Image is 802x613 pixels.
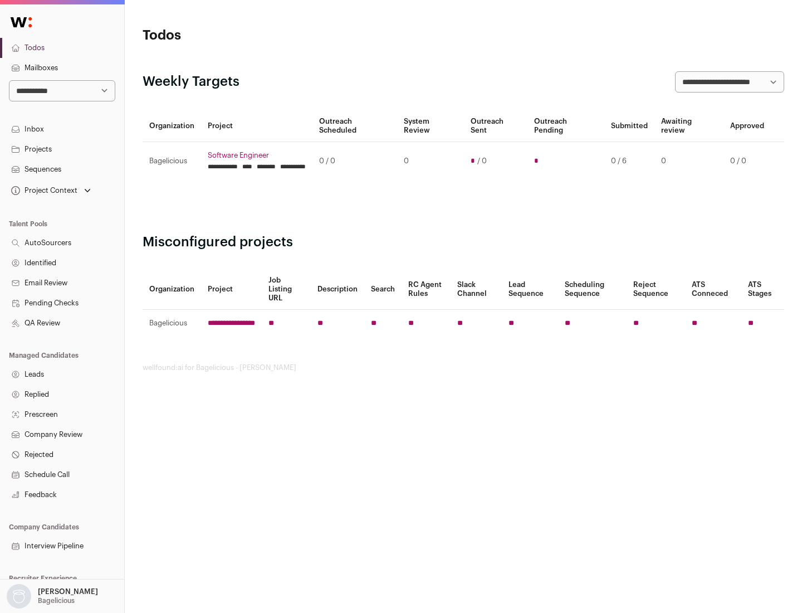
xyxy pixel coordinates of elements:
img: nopic.png [7,584,31,609]
th: Project [201,110,312,142]
th: Slack Channel [451,269,502,310]
th: System Review [397,110,463,142]
p: [PERSON_NAME] [38,587,98,596]
span: / 0 [477,157,487,166]
h2: Weekly Targets [143,73,239,91]
th: Lead Sequence [502,269,558,310]
td: 0 [654,142,723,181]
th: Reject Sequence [627,269,686,310]
a: Software Engineer [208,151,306,160]
td: 0 / 0 [723,142,771,181]
th: Submitted [604,110,654,142]
button: Open dropdown [4,584,100,609]
h2: Misconfigured projects [143,233,784,251]
th: Awaiting review [654,110,723,142]
th: ATS Conneced [685,269,741,310]
th: Outreach Sent [464,110,528,142]
th: ATS Stages [741,269,784,310]
td: 0 / 0 [312,142,397,181]
th: RC Agent Rules [402,269,450,310]
th: Search [364,269,402,310]
th: Description [311,269,364,310]
footer: wellfound:ai for Bagelicious - [PERSON_NAME] [143,363,784,372]
td: Bagelicious [143,142,201,181]
td: 0 / 6 [604,142,654,181]
th: Organization [143,269,201,310]
th: Scheduling Sequence [558,269,627,310]
th: Approved [723,110,771,142]
div: Project Context [9,186,77,195]
p: Bagelicious [38,596,75,605]
td: 0 [397,142,463,181]
td: Bagelicious [143,310,201,337]
th: Job Listing URL [262,269,311,310]
img: Wellfound [4,11,38,33]
th: Organization [143,110,201,142]
h1: Todos [143,27,356,45]
th: Project [201,269,262,310]
th: Outreach Scheduled [312,110,397,142]
th: Outreach Pending [527,110,604,142]
button: Open dropdown [9,183,93,198]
